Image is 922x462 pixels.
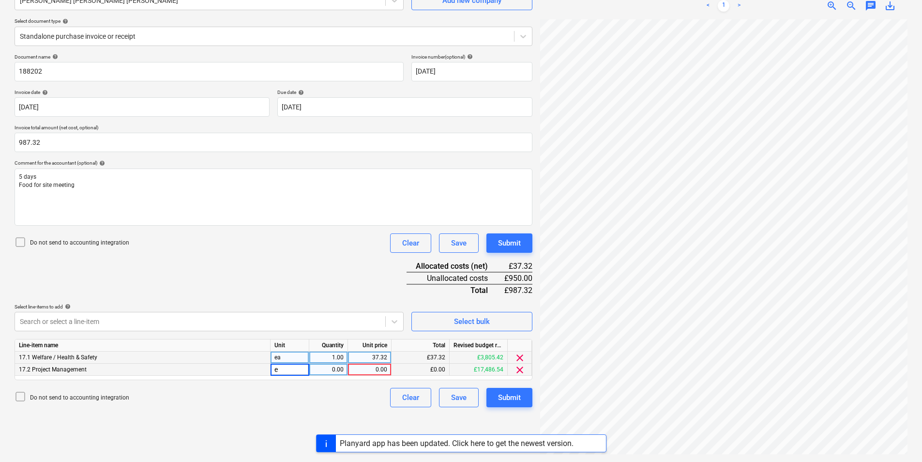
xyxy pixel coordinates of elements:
[392,364,450,376] div: £0.00
[503,261,532,272] div: £37.32
[40,90,48,95] span: help
[15,124,532,133] p: Invoice total amount (net cost, optional)
[30,239,129,247] p: Do not send to accounting integration
[503,284,532,296] div: £987.32
[15,18,532,24] div: Select document type
[15,89,270,95] div: Invoice date
[50,54,58,60] span: help
[411,312,532,331] button: Select bulk
[97,160,105,166] span: help
[450,352,508,364] div: £3,805.42
[450,339,508,352] div: Revised budget remaining
[340,439,574,448] div: Planyard app has been updated. Click here to get the newest version.
[277,97,532,117] input: Due date not specified
[407,284,504,296] div: Total
[313,352,344,364] div: 1.00
[271,339,309,352] div: Unit
[30,394,129,402] p: Do not send to accounting integration
[19,182,75,188] span: Food for site meeting
[296,90,304,95] span: help
[348,339,392,352] div: Unit price
[309,339,348,352] div: Quantity
[15,54,404,60] div: Document name
[486,233,532,253] button: Submit
[465,54,473,60] span: help
[15,97,270,117] input: Invoice date not specified
[402,237,419,249] div: Clear
[19,366,87,373] span: 17.2 Project Management
[390,388,431,407] button: Clear
[450,364,508,376] div: £17,486.54
[514,352,526,364] span: clear
[439,233,479,253] button: Save
[15,304,404,310] div: Select line-items to add
[352,364,387,376] div: 0.00
[392,352,450,364] div: £37.32
[15,160,532,166] div: Comment for the accountant (optional)
[407,261,504,272] div: Allocated costs (net)
[271,352,309,364] div: ea
[451,391,467,404] div: Save
[486,388,532,407] button: Submit
[63,304,71,309] span: help
[411,62,532,81] input: Invoice number
[874,416,922,462] iframe: Chat Widget
[402,391,419,404] div: Clear
[392,339,450,352] div: Total
[313,364,344,376] div: 0.00
[19,354,97,361] span: 17.1 Welfare / Health & Safety
[454,315,490,328] div: Select bulk
[15,133,532,152] input: Invoice total amount (net cost, optional)
[411,54,532,60] div: Invoice number (optional)
[503,272,532,284] div: £950.00
[498,237,521,249] div: Submit
[498,391,521,404] div: Submit
[390,233,431,253] button: Clear
[60,18,68,24] span: help
[15,339,271,352] div: Line-item name
[514,364,526,376] span: clear
[439,388,479,407] button: Save
[451,237,467,249] div: Save
[352,352,387,364] div: 37.32
[15,62,404,81] input: Document name
[277,89,532,95] div: Due date
[19,173,36,180] span: 5 days
[407,272,504,284] div: Unallocated costs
